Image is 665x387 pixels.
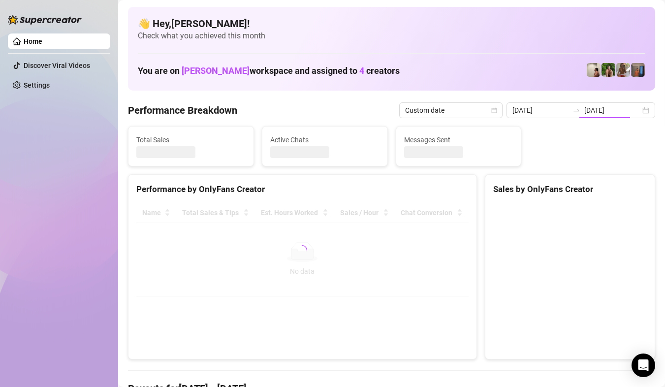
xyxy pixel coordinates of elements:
[136,183,469,196] div: Performance by OnlyFans Creator
[616,63,630,77] img: Nathaniel
[297,245,308,256] span: loading
[8,15,82,25] img: logo-BBDzfeDw.svg
[572,106,580,114] span: swap-right
[587,63,601,77] img: Ralphy
[138,31,645,41] span: Check what you achieved this month
[491,107,497,113] span: calendar
[270,134,380,145] span: Active Chats
[136,134,246,145] span: Total Sales
[24,62,90,69] a: Discover Viral Videos
[359,65,364,76] span: 4
[24,37,42,45] a: Home
[584,105,640,116] input: End date
[138,17,645,31] h4: 👋 Hey, [PERSON_NAME] !
[632,354,655,377] div: Open Intercom Messenger
[493,183,647,196] div: Sales by OnlyFans Creator
[405,103,497,118] span: Custom date
[24,81,50,89] a: Settings
[602,63,615,77] img: Nathaniel
[182,65,250,76] span: [PERSON_NAME]
[572,106,580,114] span: to
[128,103,237,117] h4: Performance Breakdown
[404,134,513,145] span: Messages Sent
[631,63,645,77] img: Wayne
[138,65,400,76] h1: You are on workspace and assigned to creators
[512,105,569,116] input: Start date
